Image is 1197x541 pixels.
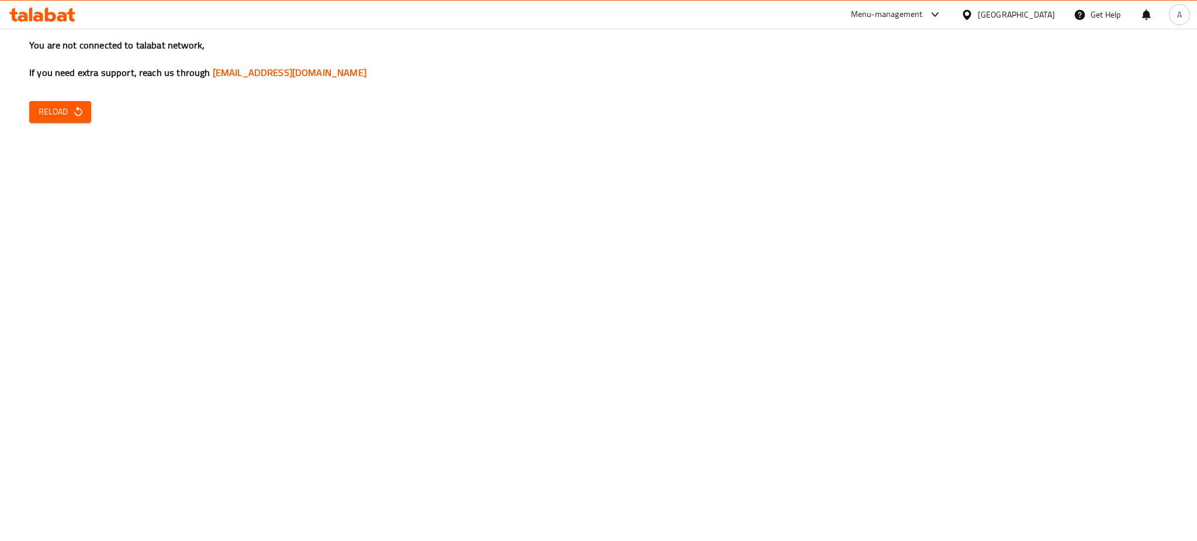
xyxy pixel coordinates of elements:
div: [GEOGRAPHIC_DATA] [978,8,1055,21]
h3: You are not connected to talabat network, If you need extra support, reach us through [29,39,1168,79]
span: Reload [39,105,82,119]
a: [EMAIL_ADDRESS][DOMAIN_NAME] [213,64,366,81]
button: Reload [29,101,91,123]
span: A [1177,8,1182,21]
div: Menu-management [851,8,923,22]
